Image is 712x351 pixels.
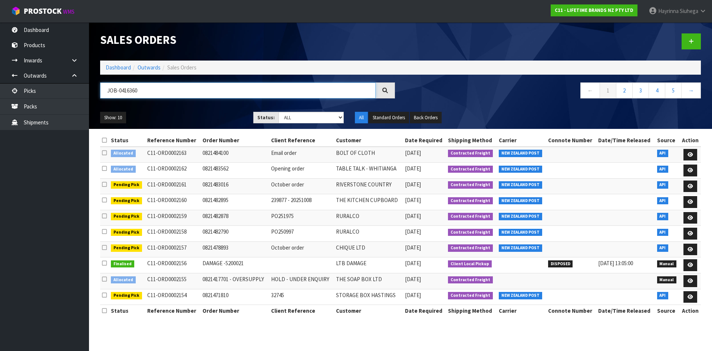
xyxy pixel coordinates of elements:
[446,305,497,317] th: Shipping Method
[201,163,269,179] td: 0821483562
[334,289,403,305] td: STORAGE BOX HASTINGS
[446,134,497,146] th: Shipping Method
[499,181,542,189] span: NEW ZEALAND POST
[448,181,493,189] span: Contracted Freight
[100,82,376,98] input: Search sales orders
[555,7,633,13] strong: C11 - LIFETIME BRANDS NZ PTY LTD
[657,260,677,268] span: Manual
[657,197,669,205] span: API
[405,276,421,283] span: [DATE]
[257,114,275,121] strong: Status:
[410,112,442,124] button: Back Orders
[109,134,145,146] th: Status
[655,305,680,317] th: Source
[11,6,20,16] img: cube-alt.png
[145,147,201,163] td: C11-ORD0002163
[111,181,142,189] span: Pending Pick
[546,305,596,317] th: Connote Number
[334,257,403,273] td: LTB DAMAGE
[111,292,142,299] span: Pending Pick
[201,305,269,317] th: Order Number
[334,273,403,289] td: THE SOAP BOX LTD
[499,213,542,220] span: NEW ZEALAND POST
[269,289,334,305] td: 32745
[334,147,403,163] td: BOLT OF CLOTH
[201,134,269,146] th: Order Number
[145,210,201,226] td: C11-ORD0002159
[499,197,542,205] span: NEW ZEALAND POST
[448,197,493,205] span: Contracted Freight
[269,163,334,179] td: Opening order
[499,292,542,299] span: NEW ZEALAND POST
[201,241,269,257] td: 0821478893
[334,163,403,179] td: TABLE TALK - WHITIANGA
[111,213,142,220] span: Pending Pick
[681,82,701,98] a: →
[405,228,421,235] span: [DATE]
[145,226,201,242] td: C11-ORD0002158
[405,260,421,267] span: [DATE]
[138,64,161,71] a: Outwards
[596,134,655,146] th: Date/Time Released
[111,166,136,173] span: Allocated
[269,273,334,289] td: HOLD - UNDER ENQUIRY
[145,194,201,210] td: C11-ORD0002160
[201,210,269,226] td: 0821482878
[497,134,546,146] th: Carrier
[334,134,403,146] th: Customer
[111,276,136,284] span: Allocated
[201,178,269,194] td: 0821483016
[448,166,493,173] span: Contracted Freight
[657,166,669,173] span: API
[201,147,269,163] td: 0821484100
[24,6,62,16] span: ProStock
[679,134,701,146] th: Action
[334,226,403,242] td: RURALCO
[269,194,334,210] td: 239877 - 20251008
[111,150,136,157] span: Allocated
[167,64,197,71] span: Sales Orders
[448,292,493,299] span: Contracted Freight
[551,4,637,16] a: C11 - LIFETIME BRANDS NZ PTY LTD
[269,305,334,317] th: Client Reference
[269,226,334,242] td: PO250997
[269,210,334,226] td: PO251975
[499,150,542,157] span: NEW ZEALAND POST
[405,212,421,220] span: [DATE]
[269,178,334,194] td: October order
[658,7,679,14] span: Hayrinna
[657,181,669,189] span: API
[657,292,669,299] span: API
[657,244,669,252] span: API
[499,244,542,252] span: NEW ZEALAND POST
[111,260,134,268] span: Finalised
[269,134,334,146] th: Client Reference
[145,305,201,317] th: Reference Number
[657,276,677,284] span: Manual
[405,244,421,251] span: [DATE]
[680,7,698,14] span: Siuhega
[100,33,395,46] h1: Sales Orders
[145,289,201,305] td: C11-ORD0002154
[405,181,421,188] span: [DATE]
[145,178,201,194] td: C11-ORD0002161
[145,134,201,146] th: Reference Number
[201,194,269,210] td: 0821482895
[145,257,201,273] td: C11-ORD0002156
[596,305,655,317] th: Date/Time Released
[201,226,269,242] td: 0821482790
[655,134,680,146] th: Source
[334,305,403,317] th: Customer
[649,82,665,98] a: 4
[201,257,269,273] td: DAMAGE -5200021
[448,244,493,252] span: Contracted Freight
[580,82,600,98] a: ←
[334,194,403,210] td: THE KITCHEN CUPBOARD
[405,196,421,204] span: [DATE]
[448,229,493,236] span: Contracted Freight
[403,134,446,146] th: Date Required
[499,166,542,173] span: NEW ZEALAND POST
[448,276,493,284] span: Contracted Freight
[632,82,649,98] a: 3
[145,241,201,257] td: C11-ORD0002157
